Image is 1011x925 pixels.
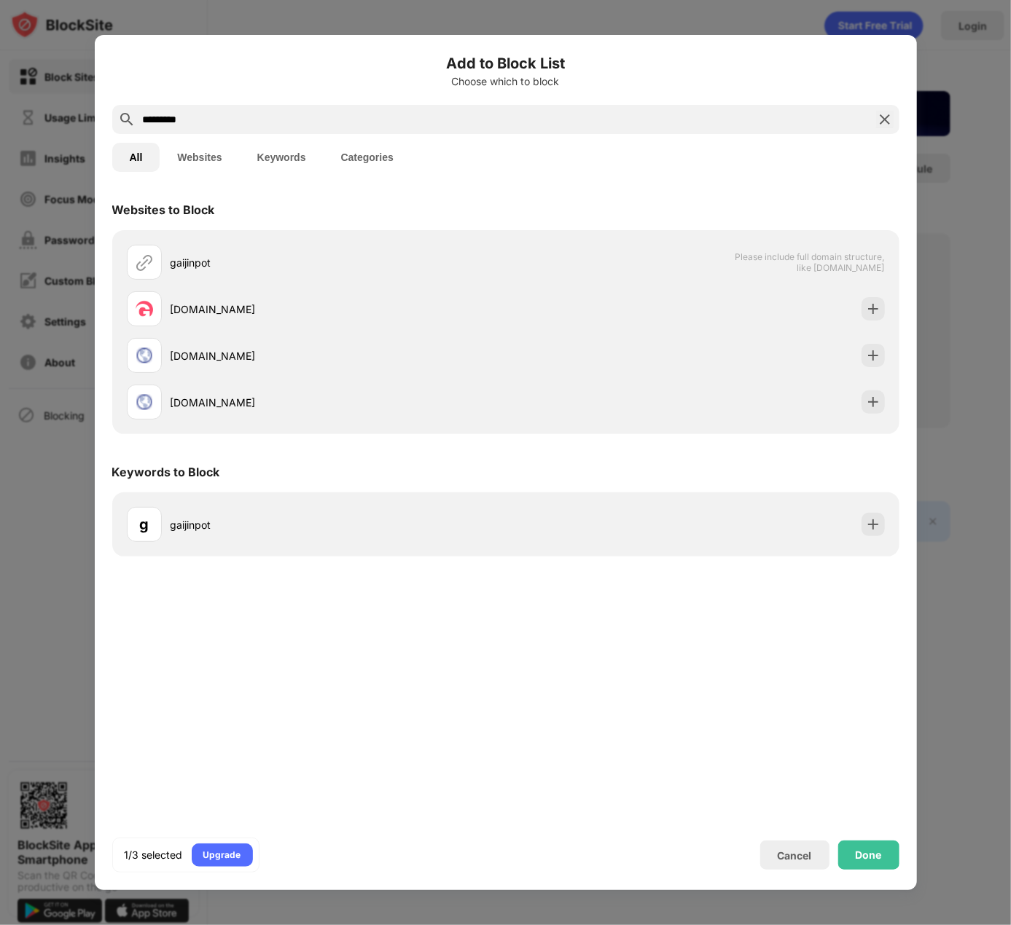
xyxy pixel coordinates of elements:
[112,465,220,479] div: Keywords to Block
[136,253,153,271] img: url.svg
[876,111,894,128] img: search-close
[139,513,149,535] div: g
[118,111,136,128] img: search.svg
[735,251,885,273] span: Please include full domain structure, like [DOMAIN_NAME]
[136,393,153,411] img: favicons
[856,849,882,861] div: Done
[203,848,241,862] div: Upgrade
[240,143,324,172] button: Keywords
[112,143,160,172] button: All
[112,202,215,217] div: Websites to Block
[171,395,506,410] div: [DOMAIN_NAME]
[778,849,812,862] div: Cancel
[112,76,899,87] div: Choose which to block
[324,143,411,172] button: Categories
[171,255,506,270] div: gaijinpot
[125,848,183,862] div: 1/3 selected
[171,302,506,317] div: [DOMAIN_NAME]
[171,348,506,363] div: [DOMAIN_NAME]
[171,517,506,532] div: gaijinpot
[160,143,239,172] button: Websites
[136,300,153,318] img: favicons
[136,347,153,364] img: favicons
[112,52,899,74] h6: Add to Block List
